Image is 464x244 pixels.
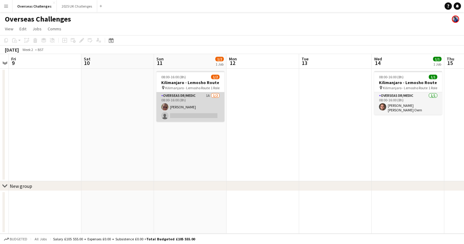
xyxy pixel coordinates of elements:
span: 1/1 [433,57,442,61]
span: Kilimanjaro - Lemosho Route [383,86,428,90]
span: Sat [84,56,90,62]
span: 1/1 [429,75,437,79]
a: Jobs [30,25,44,33]
span: 08:00-16:00 (8h) [161,75,186,79]
span: Total Budgeted £105 555.00 [146,237,195,241]
span: Tue [302,56,309,62]
app-job-card: 08:00-16:00 (8h)1/2Kilimanjaro - Lemosho Route Kilimanjaro - Lemosho Route1 RoleOverseas Dr/Medic... [156,71,224,122]
button: 2025 UK Challenges [57,0,97,12]
app-card-role: Overseas Dr/Medic1A1/208:00-16:00 (8h)[PERSON_NAME] [156,92,224,122]
span: 15 [446,59,454,66]
button: Overseas Challenges [12,0,57,12]
app-card-role: Overseas Dr/Medic1/108:00-16:00 (8h)[PERSON_NAME] [PERSON_NAME] Oern [PERSON_NAME] [374,92,442,115]
app-user-avatar: Andy Baker [452,15,459,23]
a: Comms [45,25,64,33]
app-job-card: 08:00-16:00 (8h)1/1Kilimanjaro - Lemosho Route Kilimanjaro - Lemosho Route1 RoleOverseas Dr/Medic... [374,71,442,115]
span: All jobs [33,237,48,241]
span: Edit [19,26,26,32]
span: 1 Role [428,86,437,90]
span: 9 [10,59,16,66]
span: Budgeted [10,237,27,241]
div: BST [38,47,44,52]
span: Week 2 [20,47,35,52]
span: 13 [301,59,309,66]
span: 1 Role [211,86,220,90]
span: 12 [228,59,237,66]
h1: Overseas Challenges [5,15,71,24]
span: 14 [373,59,382,66]
span: 11 [155,59,164,66]
span: Comms [48,26,61,32]
span: Mon [229,56,237,62]
span: Fri [11,56,16,62]
span: Wed [374,56,382,62]
span: Jobs [32,26,42,32]
div: 1 Job [216,62,223,66]
span: 1/2 [211,75,220,79]
span: 08:00-16:00 (8h) [379,75,404,79]
span: 1/2 [215,57,224,61]
span: Thu [447,56,454,62]
span: Sun [156,56,164,62]
div: Salary £105 555.00 + Expenses £0.00 + Subsistence £0.00 = [53,237,195,241]
div: 1 Job [433,62,441,66]
h3: Kilimanjaro - Lemosho Route [156,80,224,85]
div: [DATE] [5,47,19,53]
a: Edit [17,25,29,33]
button: Budgeted [3,236,28,242]
span: View [5,26,13,32]
a: View [2,25,16,33]
h3: Kilimanjaro - Lemosho Route [374,80,442,85]
div: New group [10,183,32,189]
span: Kilimanjaro - Lemosho Route [165,86,210,90]
span: 10 [83,59,90,66]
